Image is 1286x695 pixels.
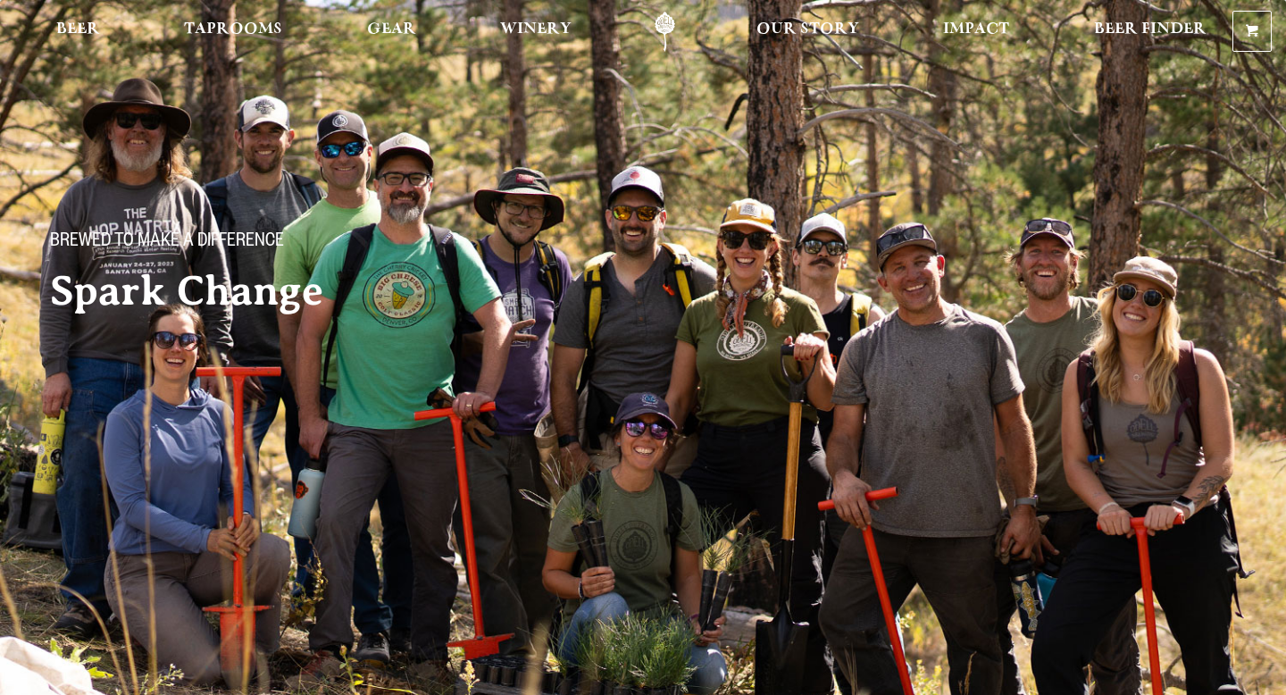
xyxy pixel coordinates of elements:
span: Beer Finder [1094,22,1207,37]
a: Taprooms [172,12,294,52]
span: Winery [500,22,572,37]
span: Beer [56,22,100,37]
a: Beer Finder [1082,12,1218,52]
a: Our Story [745,12,871,52]
a: Winery [489,12,583,52]
span: Taprooms [184,22,282,37]
a: Odell Home [631,12,698,52]
span: Our Story [756,22,859,37]
span: Impact [943,22,1009,37]
span: Gear [367,22,416,37]
a: Impact [931,12,1021,52]
h2: Spark Change [50,269,607,314]
a: Gear [355,12,428,52]
a: Beer [45,12,112,52]
span: Brewed to make a difference [50,231,284,255]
